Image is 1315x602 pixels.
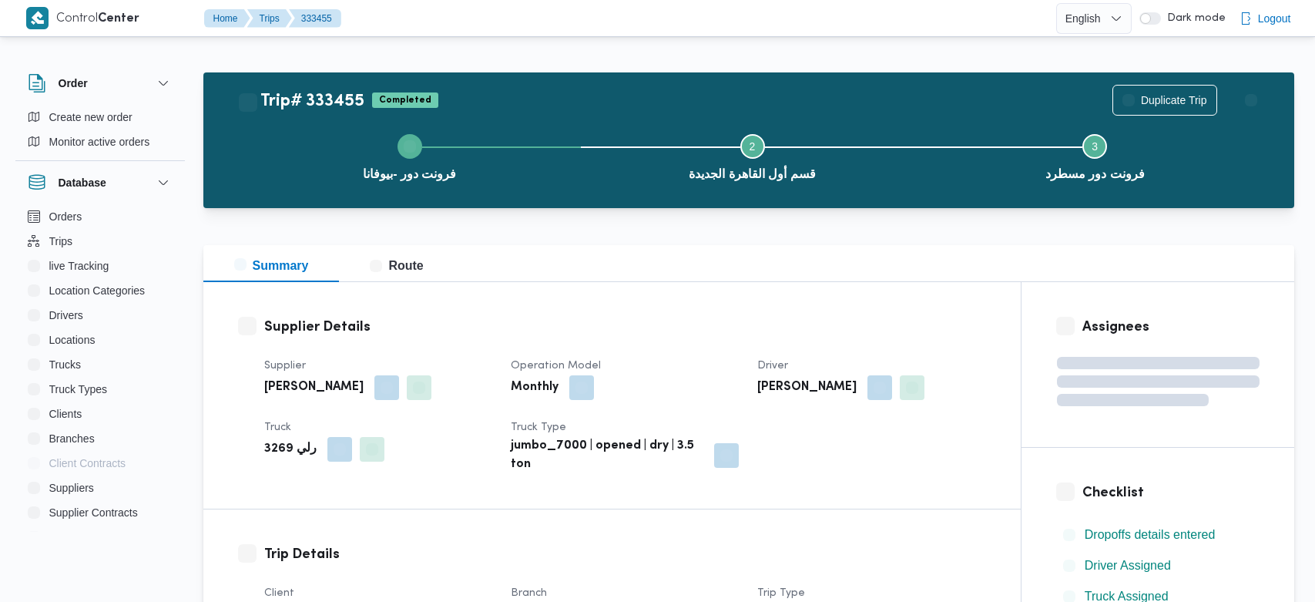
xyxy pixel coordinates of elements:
[49,133,150,151] span: Monitor active orders
[370,259,423,272] span: Route
[22,476,179,500] button: Suppliers
[757,361,788,371] span: Driver
[49,331,96,349] span: Locations
[1236,85,1266,116] button: Actions
[22,105,179,129] button: Create new order
[247,9,292,28] button: Trips
[239,92,364,112] h2: Trip# 333455
[49,528,88,547] span: Devices
[49,429,95,448] span: Branches
[22,229,179,254] button: Trips
[264,422,291,432] span: Truck
[22,426,179,451] button: Branches
[1141,91,1207,109] span: Duplicate Trip
[1057,523,1260,547] button: Dropoffs details entered
[15,204,185,538] div: Database
[26,7,49,29] img: X8yXhbKr1z7QwAAAABJRU5ErkJggg==
[1258,9,1291,28] span: Logout
[757,378,857,397] b: [PERSON_NAME]
[59,74,88,92] h3: Order
[22,278,179,303] button: Location Categories
[22,303,179,328] button: Drivers
[264,361,306,371] span: Supplier
[49,503,138,522] span: Supplier Contracts
[49,355,81,374] span: Trucks
[581,116,924,196] button: قسم أول القاهرة الجديدة
[59,173,106,192] h3: Database
[924,116,1266,196] button: فرونت دور مسطرد
[264,440,317,459] b: رلي 3269
[1045,165,1145,183] span: فرونت دور مسطرد
[98,13,139,25] b: Center
[22,352,179,377] button: Trucks
[239,116,582,196] button: فرونت دور -بيوفانا
[689,165,815,183] span: قسم أول القاهرة الجديدة
[49,232,73,251] span: Trips
[22,204,179,229] button: Orders
[49,306,83,325] span: Drivers
[1085,526,1216,544] span: Dropoffs details entered
[49,281,146,300] span: Location Categories
[234,259,309,272] span: Summary
[404,140,416,153] svg: Step 1 is complete
[1082,317,1260,338] h3: Assignees
[22,525,179,550] button: Devices
[15,105,185,160] div: Order
[49,454,126,473] span: Client Contracts
[363,165,456,183] span: فرونت دور -بيوفانا
[1112,85,1217,116] button: Duplicate Trip
[264,378,364,397] b: [PERSON_NAME]
[1057,553,1260,578] button: Driver Assigned
[1161,12,1226,25] span: Dark mode
[22,451,179,476] button: Client Contracts
[379,96,431,105] b: Completed
[1085,559,1171,572] span: Driver Assigned
[22,377,179,402] button: Truck Types
[49,257,109,275] span: live Tracking
[757,588,805,598] span: Trip Type
[22,500,179,525] button: Supplier Contracts
[264,544,986,565] h3: Trip Details
[22,129,179,154] button: Monitor active orders
[49,405,82,423] span: Clients
[750,140,756,153] span: 2
[289,9,341,28] button: 333455
[1092,140,1098,153] span: 3
[49,108,133,126] span: Create new order
[511,422,566,432] span: Truck Type
[1082,483,1260,503] h3: Checklist
[49,380,107,399] span: Truck Types
[511,378,559,397] b: Monthly
[511,588,547,598] span: Branch
[264,317,986,338] h3: Supplier Details
[22,254,179,278] button: live Tracking
[49,207,82,226] span: Orders
[264,588,294,598] span: Client
[204,9,250,28] button: Home
[1233,3,1297,34] button: Logout
[28,173,173,192] button: Database
[511,361,601,371] span: Operation Model
[1085,528,1216,541] span: Dropoffs details entered
[511,437,703,474] b: jumbo_7000 | opened | dry | 3.5 ton
[22,402,179,426] button: Clients
[49,479,94,497] span: Suppliers
[372,92,438,108] span: Completed
[1085,557,1171,575] span: Driver Assigned
[22,328,179,352] button: Locations
[28,74,173,92] button: Order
